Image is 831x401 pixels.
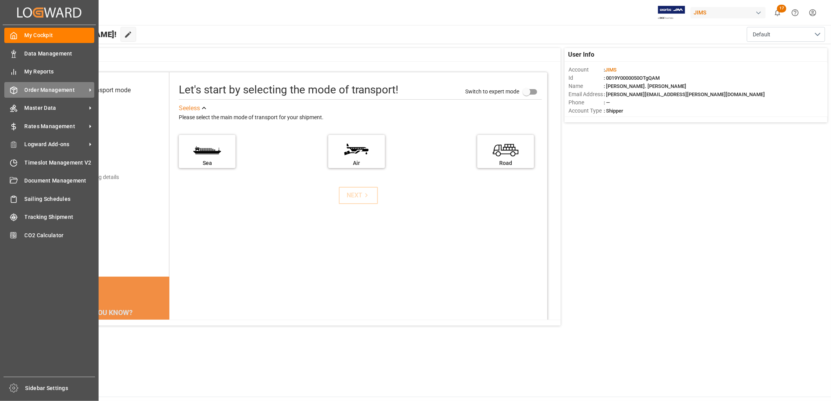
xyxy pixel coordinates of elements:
[4,155,94,170] a: Timeslot Management V2
[70,173,119,181] div: Add shipping details
[25,104,86,112] span: Master Data
[44,304,170,320] div: DID YOU KNOW?
[25,50,95,58] span: Data Management
[25,68,95,76] span: My Reports
[25,384,95,392] span: Sidebar Settings
[183,159,232,167] div: Sea
[25,140,86,149] span: Logward Add-ons
[4,173,94,188] a: Document Management
[753,30,770,39] span: Default
[604,67,617,73] span: :
[691,7,766,18] div: JIMS
[70,86,131,95] div: Select transport mode
[179,104,200,113] div: See less
[4,64,94,79] a: My Reports
[25,86,86,94] span: Order Management
[568,90,604,98] span: Email Address
[604,100,610,106] span: : —
[25,177,95,185] span: Document Management
[4,227,94,243] a: CO2 Calculator
[568,107,604,115] span: Account Type
[25,31,95,39] span: My Cockpit
[339,187,378,204] button: NEXT
[25,231,95,240] span: CO2 Calculator
[4,28,94,43] a: My Cockpit
[568,74,604,82] span: Id
[481,159,530,167] div: Road
[568,82,604,90] span: Name
[179,82,398,98] div: Let's start by selecting the mode of transport!
[604,108,623,114] span: : Shipper
[604,75,660,81] span: : 0019Y0000050OTgQAM
[332,159,381,167] div: Air
[4,209,94,225] a: Tracking Shipment
[604,91,765,97] span: : [PERSON_NAME][EMAIL_ADDRESS][PERSON_NAME][DOMAIN_NAME]
[25,195,95,203] span: Sailing Schedules
[4,191,94,206] a: Sailing Schedules
[605,67,617,73] span: JIMS
[179,113,541,122] div: Please select the main mode of transport for your shipment.
[568,66,604,74] span: Account
[25,159,95,167] span: Timeslot Management V2
[32,27,117,42] span: Hello [PERSON_NAME]!
[347,191,371,200] div: NEXT
[769,4,786,21] button: show 17 new notifications
[786,4,804,21] button: Help Center
[691,5,769,20] button: JIMS
[25,213,95,221] span: Tracking Shipment
[568,50,595,59] span: User Info
[658,6,685,20] img: Exertis%20JAM%20-%20Email%20Logo.jpg_1722504956.jpg
[25,122,86,131] span: Rates Management
[465,88,519,95] span: Switch to expert mode
[604,83,686,89] span: : [PERSON_NAME]. [PERSON_NAME]
[747,27,825,42] button: open menu
[4,46,94,61] a: Data Management
[777,5,786,13] span: 17
[568,98,604,107] span: Phone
